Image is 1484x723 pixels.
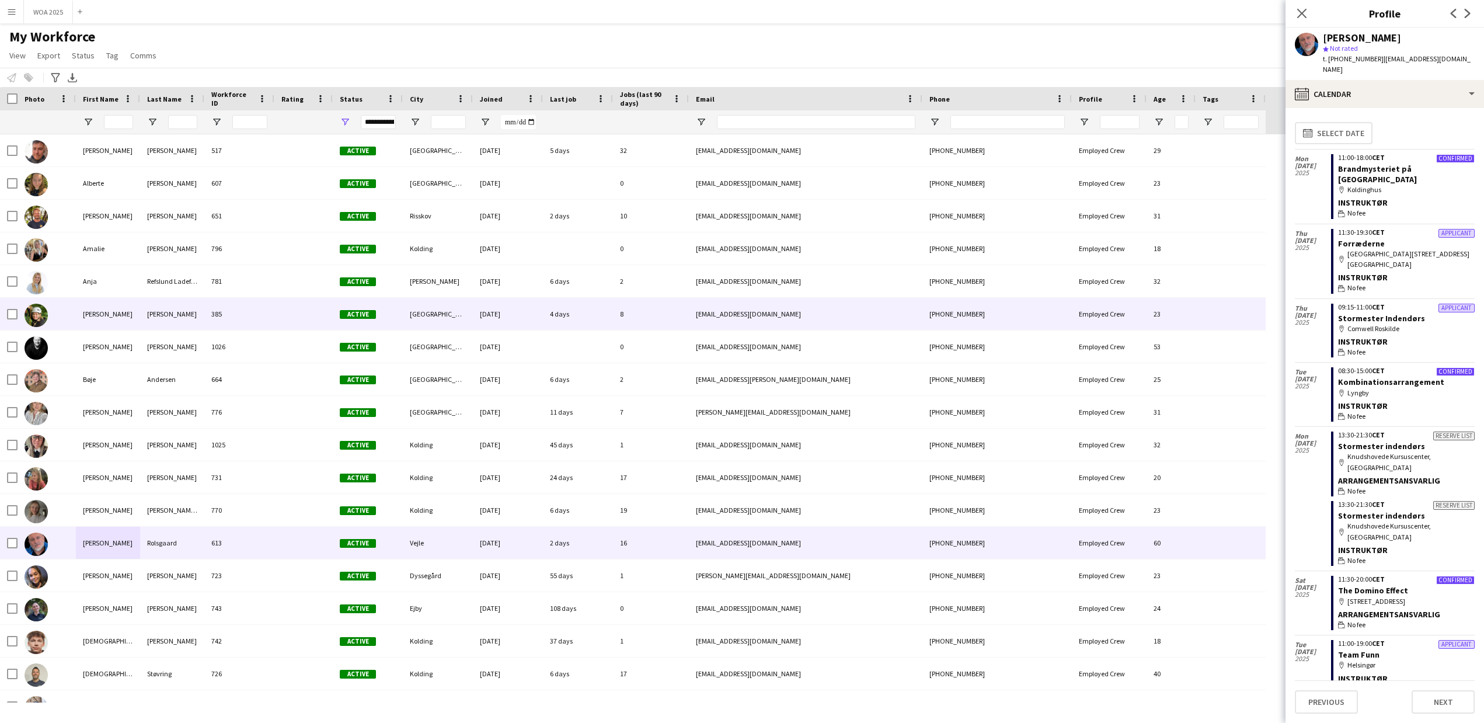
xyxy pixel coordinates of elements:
div: Ejby [403,592,473,624]
div: [GEOGRAPHIC_DATA][STREET_ADDRESS][GEOGRAPHIC_DATA] [1338,249,1475,270]
div: 31 [1147,396,1196,428]
div: [PHONE_NUMBER] [922,298,1072,330]
span: 2025 [1295,244,1331,251]
div: 742 [204,625,274,657]
img: Caroline Steenholdt Jensen [25,500,48,523]
div: 108 days [543,592,613,624]
img: Anja Refslund Ladefoged [25,271,48,294]
div: 1025 [204,429,274,461]
input: Tags Filter Input [1224,115,1259,129]
div: 385 [204,298,274,330]
button: Open Filter Menu [147,117,158,127]
div: 25 [1147,363,1196,395]
a: Team Funn [1338,649,1380,660]
a: The Domino Effect [1338,585,1408,596]
img: Alberte Dan [25,173,48,196]
button: Select date [1295,122,1372,144]
div: Employed Crew [1072,363,1147,395]
div: Amalie [76,232,140,265]
div: [PERSON_NAME] [140,331,204,363]
div: [DATE] [473,429,543,461]
span: Active [340,179,376,188]
div: Employed Crew [1072,200,1147,232]
span: View [9,50,26,61]
a: Forræderne [1338,238,1385,249]
div: [GEOGRAPHIC_DATA] [403,167,473,199]
button: Open Filter Menu [340,117,350,127]
div: 23 [1147,167,1196,199]
div: [EMAIL_ADDRESS][DOMAIN_NAME] [689,625,922,657]
div: [PERSON_NAME] [140,559,204,592]
div: Kolding [403,625,473,657]
div: [PHONE_NUMBER] [922,527,1072,559]
img: Anna Nielsen [25,304,48,327]
div: [PERSON_NAME][EMAIL_ADDRESS][DOMAIN_NAME] [689,396,922,428]
div: 613 [204,527,274,559]
button: Open Filter Menu [410,117,420,127]
img: Carsten Rolsgaard [25,533,48,556]
span: City [410,95,423,103]
span: Email [696,95,715,103]
div: 24 [1147,592,1196,624]
div: 17 [613,658,689,690]
div: [EMAIL_ADDRESS][DOMAIN_NAME] [689,331,922,363]
div: 60 [1147,527,1196,559]
div: [PERSON_NAME] [140,625,204,657]
div: [EMAIL_ADDRESS][DOMAIN_NAME] [689,265,922,297]
div: 6 days [543,265,613,297]
div: 11 days [543,396,613,428]
div: [DATE] [473,265,543,297]
a: Kombinationsarrangement [1338,377,1444,387]
div: Kolding [403,461,473,493]
input: Age Filter Input [1175,115,1189,129]
button: Next [1412,690,1475,714]
div: 0 [613,167,689,199]
span: Profile [1079,95,1102,103]
div: [PHONE_NUMBER] [922,461,1072,493]
div: 7 [613,396,689,428]
span: Rating [281,95,304,103]
div: [PERSON_NAME] [76,559,140,592]
div: [EMAIL_ADDRESS][DOMAIN_NAME] [689,461,922,493]
div: 1 [613,625,689,657]
span: Photo [25,95,44,103]
div: Employed Crew [1072,559,1147,592]
span: Jobs (last 90 days) [620,90,668,107]
span: Active [340,147,376,155]
img: Alexander Poulsen [25,206,48,229]
a: Stormester indendørs [1338,441,1425,451]
div: Employed Crew [1072,167,1147,199]
div: [DATE] [473,592,543,624]
div: [EMAIL_ADDRESS][DOMAIN_NAME] [689,429,922,461]
div: [DEMOGRAPHIC_DATA] [76,658,140,690]
div: 32 [1147,265,1196,297]
div: Employed Crew [1072,429,1147,461]
div: 743 [204,592,274,624]
div: Calendar [1286,80,1484,108]
a: Brandmysteriet på [GEOGRAPHIC_DATA] [1338,164,1417,185]
div: Employed Crew [1072,396,1147,428]
div: [PERSON_NAME] [76,396,140,428]
img: Camilla Ankerstjerne Klarskov [25,402,48,425]
div: [PERSON_NAME] [76,494,140,526]
span: Status [72,50,95,61]
input: Joined Filter Input [501,115,536,129]
div: Kolding [403,494,473,526]
div: [DATE] [473,559,543,592]
button: Open Filter Menu [929,117,940,127]
div: 19 [613,494,689,526]
div: 18 [1147,625,1196,657]
div: Risskov [403,200,473,232]
div: 53 [1147,331,1196,363]
div: Koldinghus [1338,185,1475,195]
div: [PHONE_NUMBER] [922,200,1072,232]
div: Employed Crew [1072,331,1147,363]
div: 6 days [543,494,613,526]
button: Open Filter Menu [1203,117,1213,127]
img: Cecilie Davidsen [25,598,48,621]
div: 664 [204,363,274,395]
div: [PERSON_NAME] [140,134,204,166]
div: Rolsgaard [140,527,204,559]
div: Støvring [140,658,204,690]
div: 32 [613,134,689,166]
